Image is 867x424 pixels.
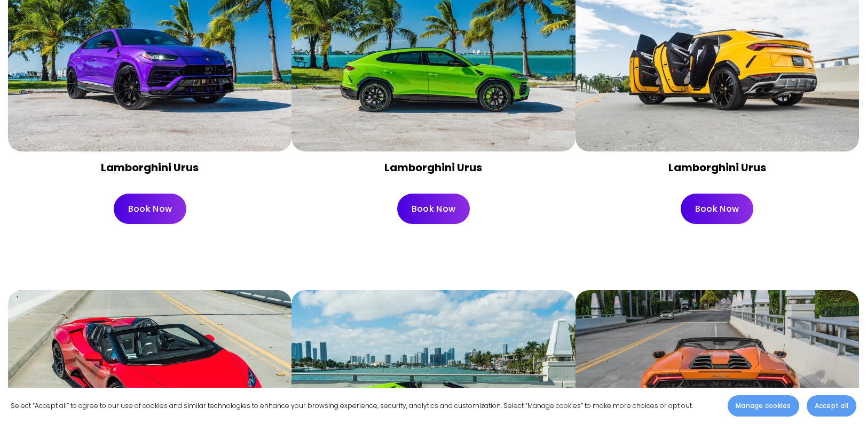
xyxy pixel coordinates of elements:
[728,395,799,417] button: Manage cookies
[815,401,848,411] span: Accept all
[11,400,693,412] p: Select “Accept all” to agree to our use of cookies and similar technologies to enhance your brows...
[681,194,753,224] a: Book Now
[397,194,470,224] a: Book Now
[668,160,766,175] strong: Lamborghini Urus
[736,401,791,411] span: Manage cookies
[101,160,199,175] strong: Lamborghini Urus
[807,395,856,417] button: Accept all
[114,194,186,224] a: Book Now
[384,160,482,175] strong: Lamborghini Urus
